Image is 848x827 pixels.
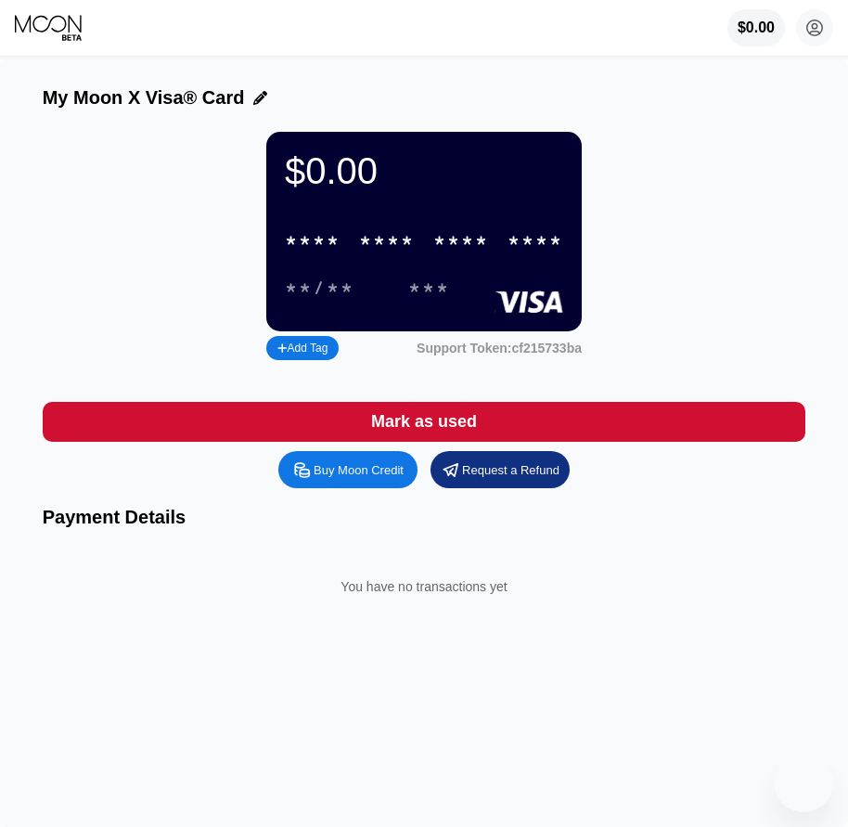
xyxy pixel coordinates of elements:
div: Support Token:cf215733ba [417,341,582,355]
div: Add Tag [277,342,328,355]
div: Request a Refund [462,462,559,478]
div: Support Token: cf215733ba [417,341,582,355]
div: $0.00 [285,150,563,192]
div: Payment Details [43,507,806,528]
div: Request a Refund [430,451,570,488]
div: Mark as used [43,402,806,442]
div: You have no transactions yet [58,561,791,613]
div: My Moon X Visa® Card [43,87,245,109]
div: Add Tag [266,336,339,360]
iframe: Button to launch messaging window [774,753,833,812]
div: Buy Moon Credit [314,462,404,478]
div: Mark as used [371,411,477,433]
div: $0.00 [738,19,775,36]
div: $0.00 [727,9,785,46]
div: Buy Moon Credit [278,451,418,488]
